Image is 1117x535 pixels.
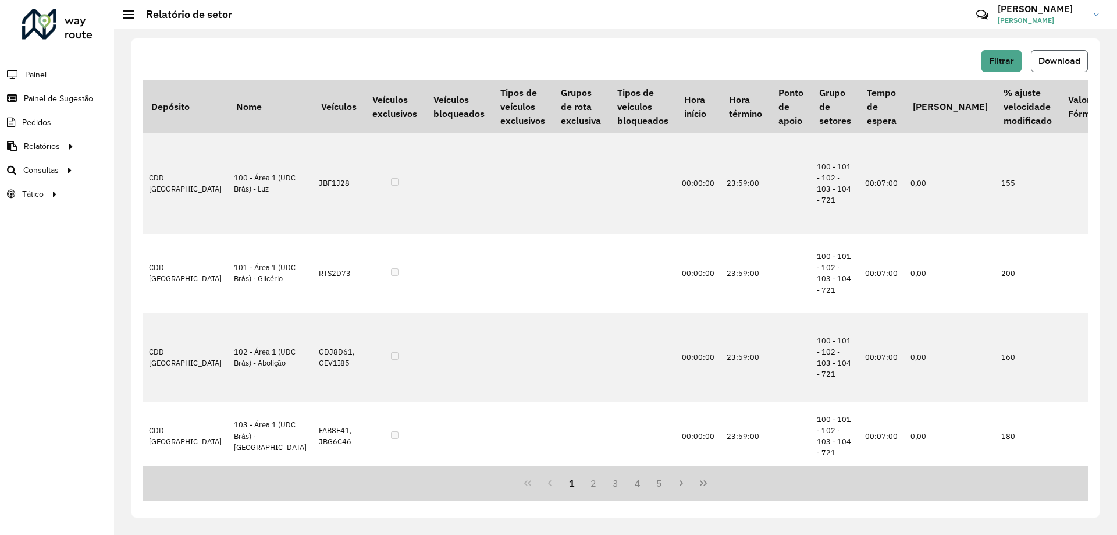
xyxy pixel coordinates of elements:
td: GDJ8D61, GEV1I85 [313,313,364,402]
span: Relatórios [24,140,60,153]
td: 0,00 [905,402,995,470]
td: 100 - 101 - 102 - 103 - 104 - 721 [811,313,859,402]
td: 101 - Área 1 (UDC Brás) - Glicério [228,234,313,313]
td: CDD [GEOGRAPHIC_DATA] [143,313,228,402]
td: 200 [995,234,1059,313]
button: 3 [604,472,627,494]
td: 00:00:00 [676,234,721,313]
button: Last Page [692,472,714,494]
button: Filtrar [981,50,1022,72]
span: Consultas [23,164,59,176]
th: Grupos de rota exclusiva [553,80,609,133]
td: 00:00:00 [676,402,721,470]
a: Contato Rápido [970,2,995,27]
span: Tático [22,188,44,200]
td: 23:59:00 [721,313,770,402]
td: 00:07:00 [859,402,905,470]
th: Veículos bloqueados [425,80,492,133]
td: 00:00:00 [676,313,721,402]
td: RTS2D73 [313,234,364,313]
td: 155 [995,133,1059,234]
td: 0,00 [905,234,995,313]
td: CDD [GEOGRAPHIC_DATA] [143,133,228,234]
button: Next Page [670,472,692,494]
span: Pedidos [22,116,51,129]
td: 00:00:00 [676,133,721,234]
button: 4 [627,472,649,494]
td: 0,00 [905,313,995,402]
td: CDD [GEOGRAPHIC_DATA] [143,402,228,470]
th: Depósito [143,80,228,133]
th: Tipos de veículos exclusivos [492,80,553,133]
td: JBF1J28 [313,133,364,234]
button: 1 [561,472,583,494]
td: 102 - Área 1 (UDC Brás) - Abolição [228,313,313,402]
td: FAB8F41, JBG6C46 [313,402,364,470]
th: Hora início [676,80,721,133]
th: Veículos exclusivos [364,80,425,133]
th: Nome [228,80,313,133]
th: Veículos [313,80,364,133]
td: 23:59:00 [721,234,770,313]
th: % ajuste velocidade modificado [995,80,1059,133]
td: 0,00 [905,133,995,234]
td: 100 - 101 - 102 - 103 - 104 - 721 [811,133,859,234]
td: 00:07:00 [859,133,905,234]
td: 23:59:00 [721,402,770,470]
span: [PERSON_NAME] [998,15,1085,26]
th: Tipos de veículos bloqueados [609,80,676,133]
td: 160 [995,313,1059,402]
span: Painel [25,69,47,81]
th: [PERSON_NAME] [905,80,995,133]
td: 00:07:00 [859,234,905,313]
h3: [PERSON_NAME] [998,3,1085,15]
h2: Relatório de setor [134,8,232,21]
button: 5 [649,472,671,494]
th: Hora término [721,80,770,133]
span: Painel de Sugestão [24,93,93,105]
th: Ponto de apoio [770,80,811,133]
td: 180 [995,402,1059,470]
td: 23:59:00 [721,133,770,234]
td: 100 - 101 - 102 - 103 - 104 - 721 [811,402,859,470]
td: 103 - Área 1 (UDC Brás) - [GEOGRAPHIC_DATA] [228,402,313,470]
td: 100 - 101 - 102 - 103 - 104 - 721 [811,234,859,313]
td: CDD [GEOGRAPHIC_DATA] [143,234,228,313]
th: Grupo de setores [811,80,859,133]
th: Tempo de espera [859,80,905,133]
span: Download [1038,56,1080,66]
th: Valor Fórmula [1060,80,1111,133]
td: 100 - Área 1 (UDC Brás) - Luz [228,133,313,234]
button: 2 [582,472,604,494]
span: Filtrar [989,56,1014,66]
td: 00:07:00 [859,313,905,402]
button: Download [1031,50,1088,72]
